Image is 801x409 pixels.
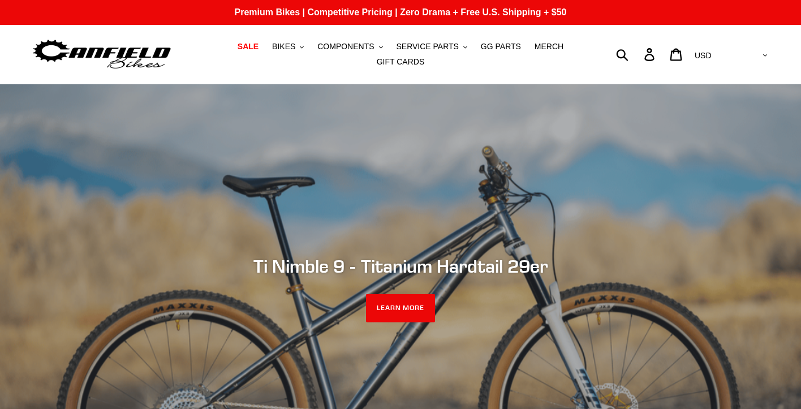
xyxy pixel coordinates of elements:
span: BIKES [272,42,295,51]
a: MERCH [529,39,569,54]
span: COMPONENTS [317,42,374,51]
button: BIKES [266,39,309,54]
span: GIFT CARDS [377,57,425,67]
span: SALE [238,42,259,51]
a: LEARN MORE [366,294,436,322]
img: Canfield Bikes [31,37,173,72]
input: Search [622,42,651,67]
a: SALE [232,39,264,54]
span: MERCH [535,42,563,51]
span: SERVICE PARTS [396,42,458,51]
a: GG PARTS [475,39,527,54]
span: GG PARTS [481,42,521,51]
button: COMPONENTS [312,39,388,54]
h2: Ti Nimble 9 - Titanium Hardtail 29er [92,255,709,277]
button: SERVICE PARTS [390,39,472,54]
a: GIFT CARDS [371,54,430,70]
